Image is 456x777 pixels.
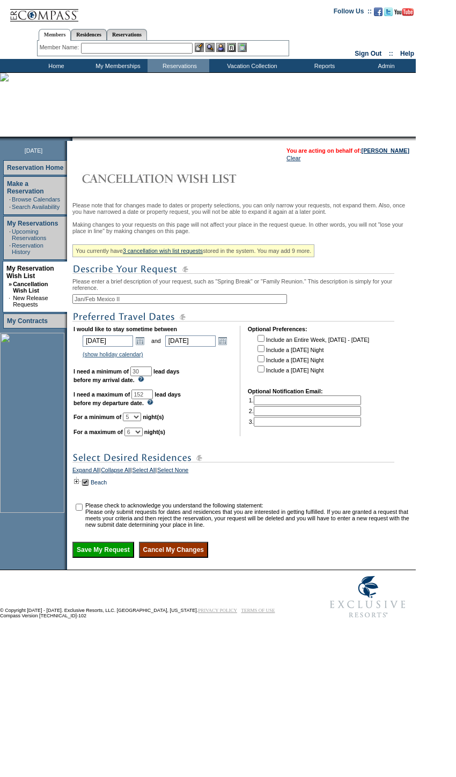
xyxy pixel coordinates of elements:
a: Browse Calendars [12,196,60,203]
img: blank.gif [72,137,73,141]
a: Upcoming Reservations [12,228,46,241]
a: Select None [157,467,188,476]
a: Help [400,50,414,57]
a: Search Availability [12,204,60,210]
td: 2. [249,406,361,416]
td: and [150,333,163,348]
a: Cancellation Wish List [13,281,48,294]
td: 3. [249,417,361,427]
b: Optional Notification Email: [248,388,323,394]
a: (show holiday calendar) [83,351,143,357]
td: Please check to acknowledge you understand the following statement: Please only submit requests f... [85,502,412,528]
b: For a maximum of [73,429,123,435]
a: 3 cancellation wish list requests [123,248,203,254]
td: · [9,196,11,203]
img: Follow us on Twitter [384,8,393,16]
a: PRIVACY POLICY [198,608,237,613]
img: Reservations [227,43,236,52]
a: Make a Reservation [7,180,44,195]
b: night(s) [143,414,164,420]
td: · [9,295,12,308]
b: For a minimum of [73,414,121,420]
img: View [205,43,215,52]
a: Residences [71,29,107,40]
div: | | | [72,467,413,476]
td: Include an Entire Week, [DATE] - [DATE] Include a [DATE] Night Include a [DATE] Night Include a [... [255,333,369,380]
b: I need a maximum of [73,391,130,398]
td: · [9,242,11,255]
a: Collapse All [101,467,131,476]
td: Reports [292,59,354,72]
td: Follow Us :: [334,6,372,19]
b: » [9,281,12,287]
td: · [9,228,11,241]
a: Expand All [72,467,99,476]
a: Beach [91,479,107,485]
b: lead days before my arrival date. [73,368,180,383]
td: · [9,204,11,210]
a: Become our fan on Facebook [374,11,383,17]
td: Admin [354,59,416,72]
a: Subscribe to our YouTube Channel [394,11,414,17]
a: [PERSON_NAME] [362,147,409,154]
img: Cancellation Wish List [72,168,287,189]
b: I need a minimum of [73,368,129,375]
b: I would like to stay sometime between [73,326,177,332]
div: Please note that for changes made to dates or property selections, you can only narrow your reque... [72,202,413,558]
img: b_edit.gif [195,43,204,52]
b: Optional Preferences: [248,326,307,332]
a: Reservations [107,29,147,40]
a: Select All [133,467,156,476]
img: Exclusive Resorts [320,570,416,624]
b: lead days before my departure date. [73,391,181,406]
td: 1. [249,395,361,405]
img: b_calculator.gif [238,43,247,52]
img: Become our fan on Facebook [374,8,383,16]
a: New Release Requests [13,295,48,308]
div: You currently have stored in the system. You may add 9 more. [72,244,314,257]
td: Vacation Collection [209,59,292,72]
img: Subscribe to our YouTube Channel [394,8,414,16]
span: [DATE] [25,147,43,154]
div: Member Name: [40,43,81,52]
a: Reservation Home [7,164,63,171]
input: Cancel My Changes [139,542,208,558]
input: Date format: M/D/Y. Shortcut keys: [T] for Today. [UP] or [.] for Next Day. [DOWN] or [,] for Pre... [83,335,133,347]
td: Home [24,59,86,72]
td: Reservations [148,59,209,72]
a: Open the calendar popup. [134,335,146,347]
a: Sign Out [355,50,381,57]
span: :: [389,50,393,57]
a: Open the calendar popup. [217,335,229,347]
span: You are acting on behalf of: [286,147,409,154]
input: Save My Request [72,542,134,558]
img: questionMark_lightBlue.gif [138,376,144,382]
a: TERMS OF USE [241,608,275,613]
a: Clear [286,155,300,161]
td: My Memberships [86,59,148,72]
a: My Reservations [7,220,58,227]
a: Members [39,29,71,41]
a: My Reservation Wish List [6,265,54,280]
a: Reservation History [12,242,43,255]
b: night(s) [144,429,165,435]
input: Date format: M/D/Y. Shortcut keys: [T] for Today. [UP] or [.] for Next Day. [DOWN] or [,] for Pre... [165,335,216,347]
img: Impersonate [216,43,225,52]
a: My Contracts [7,317,48,325]
a: Follow us on Twitter [384,11,393,17]
img: questionMark_lightBlue.gif [147,399,153,405]
img: promoShadowLeftCorner.gif [69,137,72,141]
